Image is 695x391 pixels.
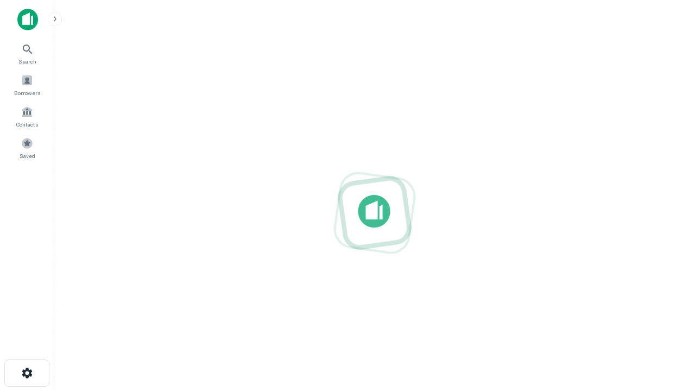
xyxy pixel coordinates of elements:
span: Search [18,57,36,66]
a: Search [3,39,51,68]
a: Saved [3,133,51,162]
span: Borrowers [14,89,40,97]
span: Saved [20,152,35,160]
img: capitalize-icon.png [17,9,38,30]
iframe: Chat Widget [641,304,695,356]
span: Contacts [16,120,38,129]
a: Borrowers [3,70,51,99]
a: Contacts [3,102,51,131]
